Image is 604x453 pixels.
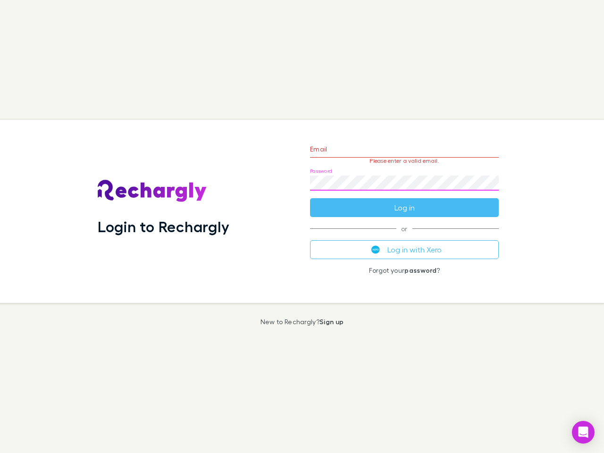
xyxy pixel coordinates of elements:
[310,168,332,175] label: Password
[404,266,436,274] a: password
[572,421,595,444] div: Open Intercom Messenger
[310,240,499,259] button: Log in with Xero
[310,198,499,217] button: Log in
[98,180,207,202] img: Rechargly's Logo
[310,267,499,274] p: Forgot your ?
[260,318,344,326] p: New to Rechargly?
[310,158,499,164] p: Please enter a valid email.
[319,318,344,326] a: Sign up
[371,245,380,254] img: Xero's logo
[98,218,229,235] h1: Login to Rechargly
